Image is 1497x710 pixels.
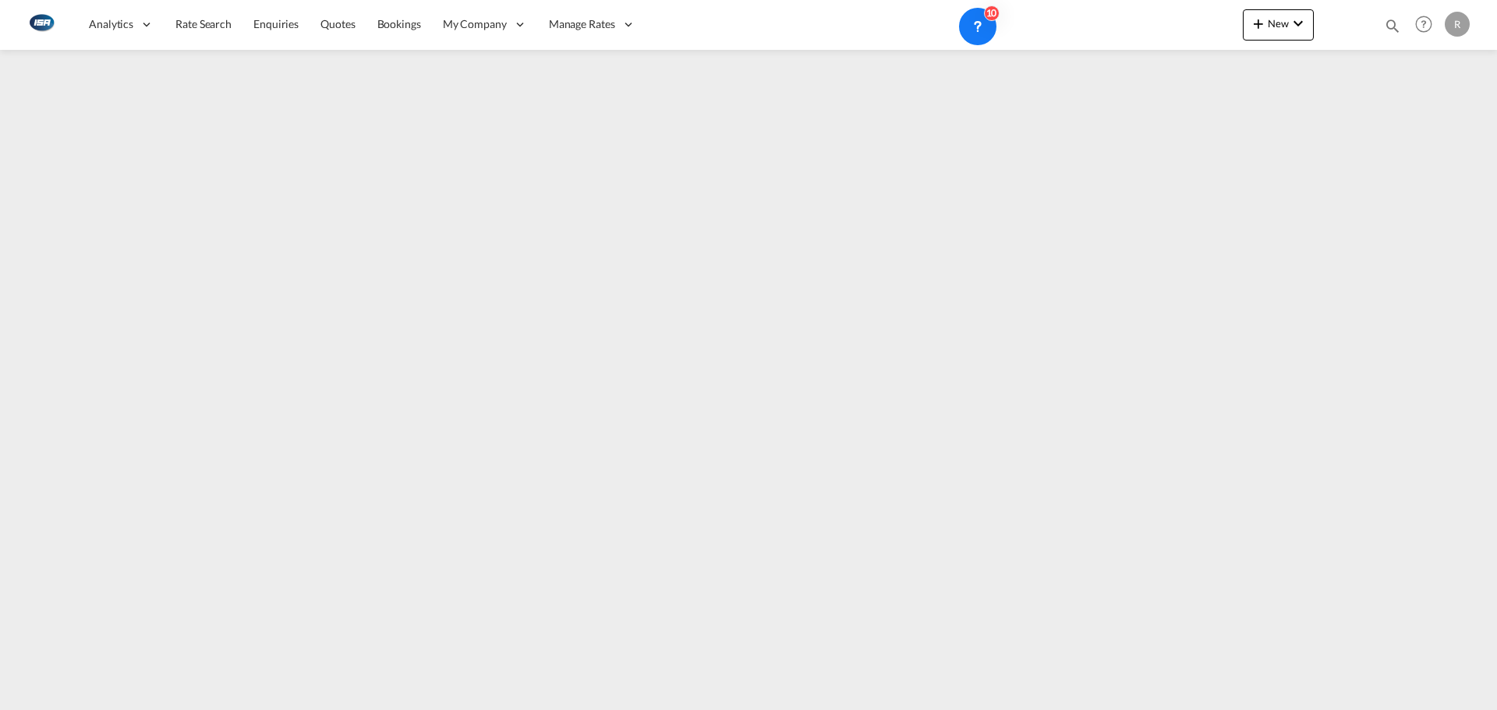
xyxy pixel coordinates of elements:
[1445,12,1470,37] div: R
[1384,17,1401,34] md-icon: icon-magnify
[23,7,58,42] img: 1aa151c0c08011ec8d6f413816f9a227.png
[1410,11,1437,37] span: Help
[1243,9,1314,41] button: icon-plus 400-fgNewicon-chevron-down
[1289,14,1308,33] md-icon: icon-chevron-down
[549,16,615,32] span: Manage Rates
[1249,14,1268,33] md-icon: icon-plus 400-fg
[1410,11,1445,39] div: Help
[1249,17,1308,30] span: New
[175,17,232,30] span: Rate Search
[377,17,421,30] span: Bookings
[320,17,355,30] span: Quotes
[89,16,133,32] span: Analytics
[253,17,299,30] span: Enquiries
[443,16,507,32] span: My Company
[1384,17,1401,41] div: icon-magnify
